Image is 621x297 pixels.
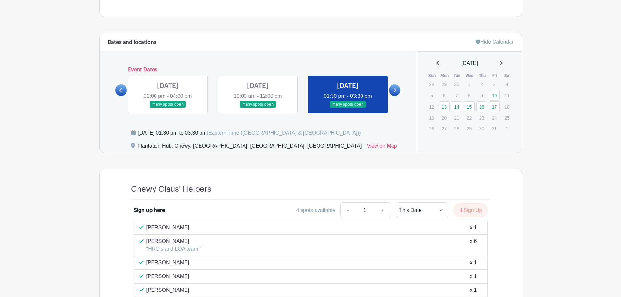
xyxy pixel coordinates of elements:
a: 16 [476,101,487,112]
th: Wed [464,72,476,79]
a: 14 [451,101,462,112]
th: Tue [451,72,464,79]
a: 10 [489,90,500,101]
p: 1 [464,79,475,89]
p: [PERSON_NAME] [146,286,189,294]
a: 15 [464,101,475,112]
a: 13 [439,101,450,112]
div: Sign up here [134,206,165,214]
p: 27 [439,124,450,134]
p: 30 [451,79,462,89]
a: - [340,202,355,218]
p: 3 [489,79,500,89]
p: 4 [501,79,512,89]
p: 11 [501,90,512,100]
a: View on Map [367,142,397,153]
p: 28 [451,124,462,134]
p: [PERSON_NAME] [146,224,189,231]
p: 22 [464,113,475,123]
p: 19 [426,113,437,123]
th: Thu [476,72,489,79]
div: 4 spots available [296,206,335,214]
th: Fri [489,72,501,79]
a: 17 [489,101,500,112]
p: 29 [464,124,475,134]
span: (Eastern Time ([GEOGRAPHIC_DATA] & [GEOGRAPHIC_DATA])) [207,130,361,136]
p: [PERSON_NAME] [146,237,201,245]
p: 24 [489,113,500,123]
h4: Chewy Claus' Helpers [131,185,211,194]
p: 6 [439,90,450,100]
p: 9 [476,90,487,100]
p: 26 [426,124,437,134]
p: 20 [439,113,450,123]
a: Hide Calendar [476,39,513,45]
div: Plantation Hub, Chewy, [GEOGRAPHIC_DATA], [GEOGRAPHIC_DATA], [GEOGRAPHIC_DATA] [138,142,362,153]
p: 28 [426,79,437,89]
h6: Event Dates [127,67,389,73]
p: 5 [426,90,437,100]
p: 31 [489,124,500,134]
th: Sat [501,72,514,79]
p: 7 [451,90,462,100]
div: x 1 [470,259,477,267]
p: 2 [476,79,487,89]
th: Mon [438,72,451,79]
th: Sun [426,72,438,79]
p: 8 [464,90,475,100]
button: Sign Up [453,203,488,217]
p: 25 [501,113,512,123]
p: 30 [476,124,487,134]
a: + [374,202,391,218]
p: [PERSON_NAME] [146,273,189,280]
p: 12 [426,102,437,112]
p: [PERSON_NAME] [146,259,189,267]
p: 23 [476,113,487,123]
div: x 1 [470,224,477,231]
p: 18 [501,102,512,112]
span: [DATE] [462,59,478,67]
div: x 6 [470,237,477,253]
div: x 1 [470,273,477,280]
div: x 1 [470,286,477,294]
h6: Dates and locations [108,39,156,46]
p: 1 [501,124,512,134]
p: 29 [439,79,450,89]
div: [DATE] 01:30 pm to 03:30 pm [138,129,361,137]
p: 21 [451,113,462,123]
p: "HRG's and LOA team " [146,245,201,253]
